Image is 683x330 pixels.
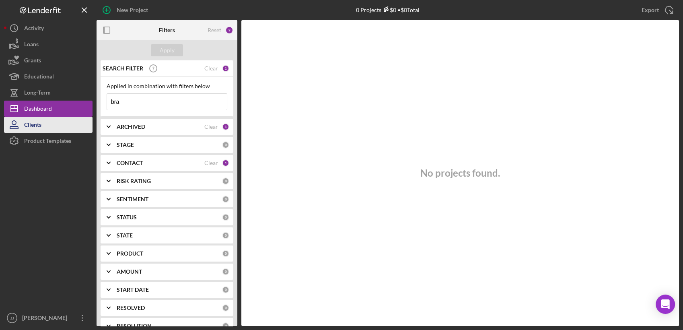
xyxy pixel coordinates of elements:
[117,305,145,311] b: RESOLVED
[420,167,500,179] h3: No projects found.
[24,117,41,135] div: Clients
[222,250,229,257] div: 0
[117,160,143,166] b: CONTACT
[222,304,229,311] div: 0
[204,124,218,130] div: Clear
[222,159,229,167] div: 1
[356,6,420,13] div: 0 Projects • $0 Total
[222,141,229,148] div: 0
[225,26,233,34] div: 3
[381,6,396,13] div: $0
[117,268,142,275] b: AMOUNT
[222,322,229,330] div: 0
[97,2,156,18] button: New Project
[151,44,183,56] button: Apply
[4,85,93,101] button: Long-Term
[24,20,44,38] div: Activity
[222,123,229,130] div: 1
[10,316,14,320] text: JJ
[160,44,175,56] div: Apply
[117,232,133,239] b: STATE
[4,36,93,52] button: Loans
[656,295,675,314] div: Open Intercom Messenger
[222,232,229,239] div: 0
[222,196,229,203] div: 0
[634,2,679,18] button: Export
[117,287,149,293] b: START DATE
[24,52,41,70] div: Grants
[159,27,175,33] b: Filters
[222,177,229,185] div: 0
[117,250,143,257] b: PRODUCT
[117,214,137,221] b: STATUS
[107,83,227,89] div: Applied in combination with filters below
[24,85,51,103] div: Long-Term
[117,323,152,329] b: RESOLUTION
[117,178,151,184] b: RISK RATING
[222,268,229,275] div: 0
[4,68,93,85] button: Educational
[24,36,39,54] div: Loans
[208,27,221,33] div: Reset
[222,286,229,293] div: 0
[4,52,93,68] button: Grants
[222,65,229,72] div: 1
[117,196,148,202] b: SENTIMENT
[222,214,229,221] div: 0
[24,133,71,151] div: Product Templates
[4,20,93,36] button: Activity
[103,65,143,72] b: SEARCH FILTER
[204,65,218,72] div: Clear
[4,101,93,117] button: Dashboard
[117,124,145,130] b: ARCHIVED
[204,160,218,166] div: Clear
[20,310,72,328] div: [PERSON_NAME]
[117,142,134,148] b: STAGE
[24,101,52,119] div: Dashboard
[4,117,93,133] button: Clients
[4,310,93,326] button: JJ[PERSON_NAME]
[642,2,659,18] div: Export
[4,133,93,149] button: Product Templates
[24,68,54,87] div: Educational
[117,2,148,18] div: New Project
